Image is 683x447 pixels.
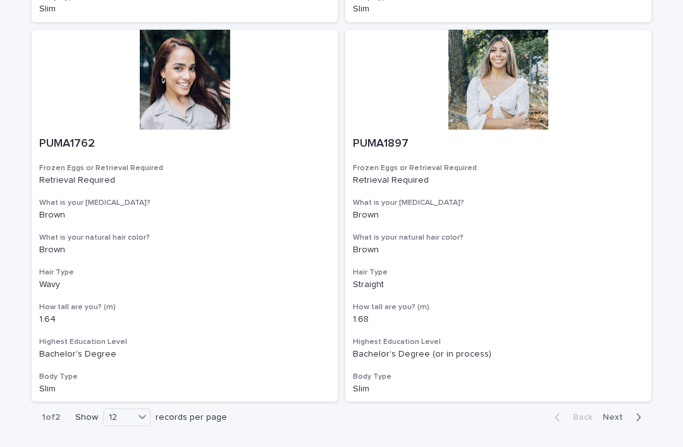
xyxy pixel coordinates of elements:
span: Back [565,413,593,422]
a: PUMA1762Frozen Eggs or Retrieval RequiredRetrieval RequiredWhat is your [MEDICAL_DATA]?BrownWhat ... [32,30,338,402]
p: Retrieval Required [353,175,644,186]
p: Brown [39,210,330,221]
h3: Highest Education Level [39,337,330,347]
span: Next [603,413,631,422]
p: Bachelor's Degree [39,349,330,360]
a: PUMA1897Frozen Eggs or Retrieval RequiredRetrieval RequiredWhat is your [MEDICAL_DATA]?BrownWhat ... [345,30,651,402]
h3: Frozen Eggs or Retrieval Required [353,163,644,173]
p: 1 of 2 [32,402,70,433]
h3: Highest Education Level [353,337,644,347]
h3: What is your [MEDICAL_DATA]? [353,198,644,208]
div: 12 [104,411,134,424]
p: Slim [353,384,644,395]
button: Next [598,412,651,423]
h3: Body Type [353,372,644,382]
p: Straight [353,279,644,290]
h3: What is your natural hair color? [353,233,644,243]
h3: Body Type [39,372,330,382]
p: Bachelor's Degree (or in process) [353,349,644,360]
p: PUMA1762 [39,137,330,151]
p: Slim [353,4,644,15]
p: Brown [39,245,330,255]
p: Retrieval Required [39,175,330,186]
h3: How tall are you? (m) [39,302,330,312]
p: records per page [156,412,227,423]
p: Show [75,412,98,423]
h3: How tall are you? (m) [353,302,644,312]
h3: Hair Type [353,267,644,278]
p: Brown [353,245,644,255]
p: Brown [353,210,644,221]
h3: What is your [MEDICAL_DATA]? [39,198,330,208]
p: Wavy [39,279,330,290]
h3: What is your natural hair color? [39,233,330,243]
h3: Hair Type [39,267,330,278]
p: 1.64 [39,314,330,325]
p: Slim [39,4,330,15]
p: PUMA1897 [353,137,644,151]
h3: Frozen Eggs or Retrieval Required [39,163,330,173]
button: Back [545,412,598,423]
p: Slim [39,384,330,395]
p: 1.68 [353,314,644,325]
